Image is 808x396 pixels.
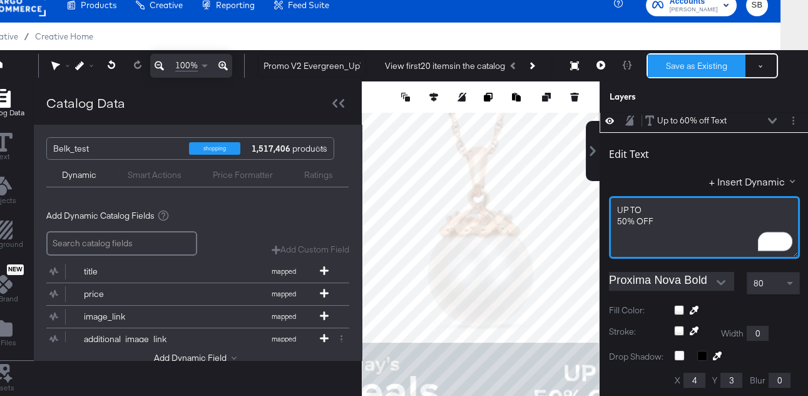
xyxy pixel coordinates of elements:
[84,288,175,300] div: price
[154,352,242,364] button: Add Dynamic Field
[712,375,717,387] label: Y
[213,169,273,181] div: Price Formatter
[53,138,180,159] div: Belk_test
[272,244,349,256] button: Add Custom Field
[46,306,349,328] div: image_linkmapped
[46,283,349,305] div: pricemapped
[46,306,334,328] button: image_linkmapped
[675,375,680,387] label: X
[609,351,665,363] label: Drop Shadow:
[250,138,287,159] div: products
[648,55,745,77] button: Save as Existing
[750,375,765,387] label: Blur
[35,31,93,41] a: Creative Home
[249,289,318,298] span: mapped
[128,169,182,181] div: Smart Actions
[609,305,665,316] label: Fill Color:
[484,93,493,102] svg: Copy image
[609,196,800,259] div: To enrich screen reader interactions, please activate Accessibility in Grammarly extension settings
[670,5,718,15] span: [PERSON_NAME]
[46,261,349,283] div: titlemapped
[84,266,175,278] div: title
[46,328,349,350] div: additional_image_linkmapped
[609,148,649,160] div: Edit Text
[7,266,24,274] span: New
[512,93,521,102] svg: Paste image
[709,175,800,188] button: + Insert Dynamic
[84,311,175,323] div: image_link
[617,216,653,227] span: 50% ﻿OFF
[46,328,334,350] button: additional_image_linkmapped
[721,328,744,340] label: Width
[250,138,292,159] strong: 1,517,406
[46,261,334,283] button: titlemapped
[609,326,665,341] label: Stroke:
[46,210,155,222] span: Add Dynamic Catalog Fields
[84,333,175,345] div: additional_image_link
[18,31,35,41] span: /
[249,335,318,343] span: mapped
[484,91,496,103] button: Copy image
[657,115,727,127] div: Up to 60% off Text
[617,204,642,216] span: UP ﻿TO
[46,94,125,112] div: Catalog Data
[645,114,727,127] button: Up to 60% off Text
[189,142,240,155] div: shopping
[46,231,197,256] input: Search catalog fields
[62,169,96,181] div: Dynamic
[249,267,318,276] span: mapped
[610,91,737,103] div: Layers
[754,278,764,289] span: 80
[304,169,333,181] div: Ratings
[512,91,524,103] button: Paste image
[175,60,198,71] span: 100%
[385,60,505,72] div: View first 20 items in the catalog
[46,283,334,305] button: pricemapped
[787,114,800,127] button: Layer Options
[249,312,318,321] span: mapped
[712,273,730,292] button: Open
[523,55,540,77] button: Next Product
